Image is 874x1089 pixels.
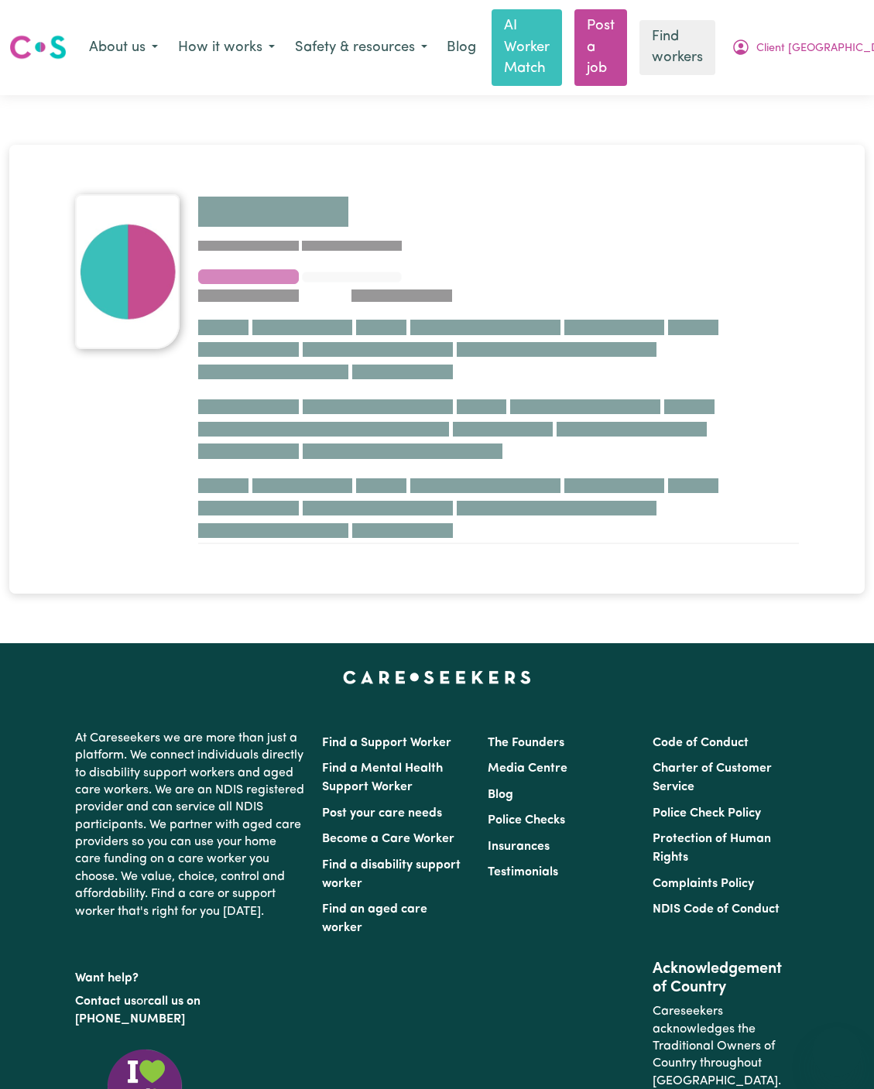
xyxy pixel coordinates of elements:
[653,833,771,864] a: Protection of Human Rights
[492,9,562,86] a: AI Worker Match
[9,29,67,65] a: Careseekers logo
[343,671,531,683] a: Careseekers home page
[488,762,567,775] a: Media Centre
[79,32,168,64] button: About us
[574,9,627,86] a: Post a job
[322,833,454,845] a: Become a Care Worker
[653,903,780,916] a: NDIS Code of Conduct
[75,995,201,1025] a: call us on [PHONE_NUMBER]
[437,31,485,65] a: Blog
[488,841,550,853] a: Insurances
[488,737,564,749] a: The Founders
[812,1027,862,1077] iframe: Button to launch messaging window
[653,807,761,820] a: Police Check Policy
[488,789,513,801] a: Blog
[322,807,442,820] a: Post your care needs
[9,33,67,61] img: Careseekers logo
[322,762,443,793] a: Find a Mental Health Support Worker
[488,814,565,827] a: Police Checks
[75,724,304,926] p: At Careseekers we are more than just a platform. We connect individuals directly to disability su...
[653,762,772,793] a: Charter of Customer Service
[322,737,451,749] a: Find a Support Worker
[322,903,427,934] a: Find an aged care worker
[322,859,461,890] a: Find a disability support worker
[168,32,285,64] button: How it works
[75,964,304,987] p: Want help?
[75,995,136,1008] a: Contact us
[488,866,558,878] a: Testimonials
[653,878,754,890] a: Complaints Policy
[639,20,715,75] a: Find workers
[285,32,437,64] button: Safety & resources
[75,987,304,1034] p: or
[653,960,799,997] h2: Acknowledgement of Country
[653,737,749,749] a: Code of Conduct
